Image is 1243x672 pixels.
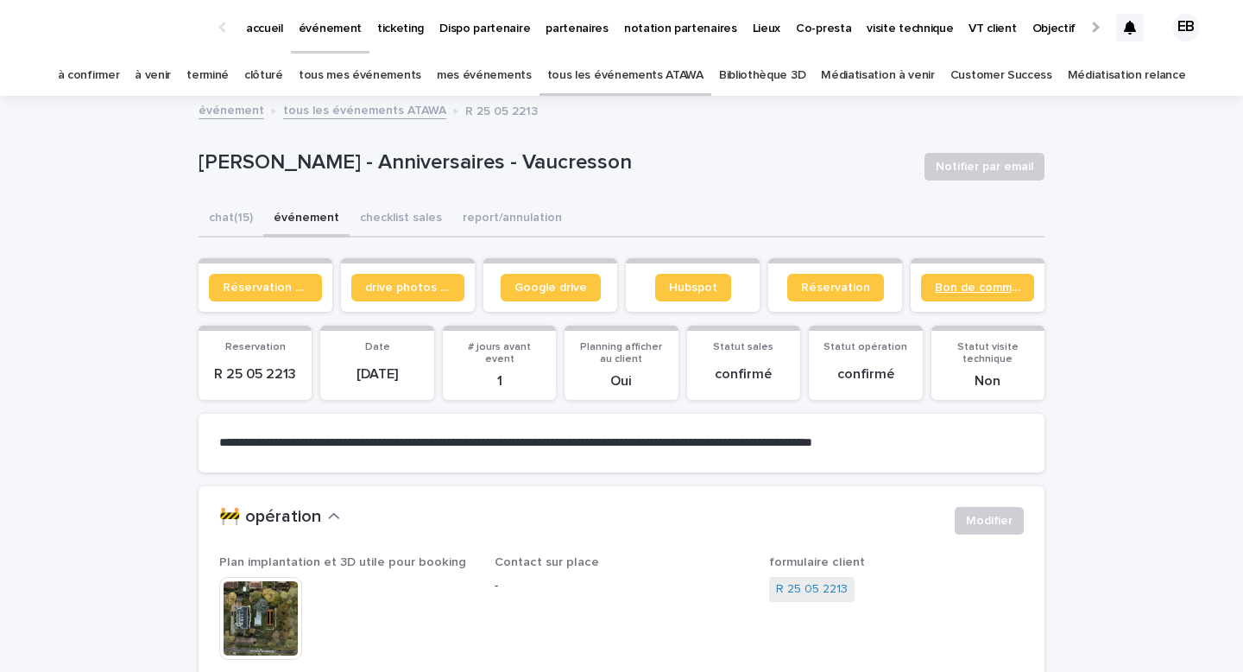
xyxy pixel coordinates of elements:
a: événement [199,99,264,119]
a: Bon de commande [921,274,1034,301]
button: Modifier [955,507,1024,535]
a: mes événements [437,55,532,96]
p: confirmé [697,366,790,383]
a: Réservation [787,274,884,301]
a: terminé [186,55,229,96]
p: R 25 05 2213 [465,100,538,119]
a: tous les événements ATAWA [547,55,704,96]
span: Statut sales [713,342,773,352]
a: clôturé [244,55,283,96]
span: Réservation [801,282,870,294]
button: événement [263,201,350,238]
span: Statut visite technique [957,342,1019,365]
a: Médiatisation à venir [821,55,935,96]
a: Réservation client [209,274,322,301]
span: Reservation [225,342,286,352]
a: à confirmer [58,55,120,96]
p: 1 [453,373,546,390]
span: Hubspot [669,282,717,294]
button: Notifier par email [924,153,1044,181]
p: Oui [575,373,667,390]
span: Contact sur place [495,556,599,568]
button: checklist sales [350,201,452,238]
a: Bibliothèque 3D [719,55,805,96]
p: Non [942,373,1034,390]
p: confirmé [819,366,912,383]
span: Bon de commande [935,282,1020,294]
p: [PERSON_NAME] - Anniversaires - Vaucresson [199,150,911,175]
a: drive photos coordinateur [351,274,464,301]
span: # jours avant event [468,342,531,365]
p: [DATE] [331,366,423,383]
a: à venir [135,55,171,96]
span: Date [365,342,390,352]
div: EB [1172,14,1200,41]
h2: 🚧 opération [219,507,321,528]
span: Réservation client [223,282,308,294]
a: tous les événements ATAWA [283,99,446,119]
span: Planning afficher au client [580,342,662,365]
a: Hubspot [655,274,731,301]
a: Médiatisation relance [1068,55,1186,96]
span: Modifier [966,512,1013,529]
img: Ls34BcGeRexTGTNfXpUC [35,10,202,45]
span: formulaire client [769,556,865,568]
span: Google drive [514,282,587,294]
p: R 25 05 2213 [209,366,301,383]
span: Notifier par email [936,158,1033,175]
a: Customer Success [950,55,1052,96]
span: drive photos coordinateur [365,282,451,294]
span: Statut opération [823,342,907,352]
button: chat (15) [199,201,263,238]
p: - [495,577,749,595]
a: Google drive [501,274,601,301]
a: R 25 05 2213 [776,580,848,599]
a: tous mes événements [299,55,421,96]
span: Plan implantation et 3D utile pour booking [219,556,466,568]
button: report/annulation [452,201,572,238]
button: 🚧 opération [219,507,340,528]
